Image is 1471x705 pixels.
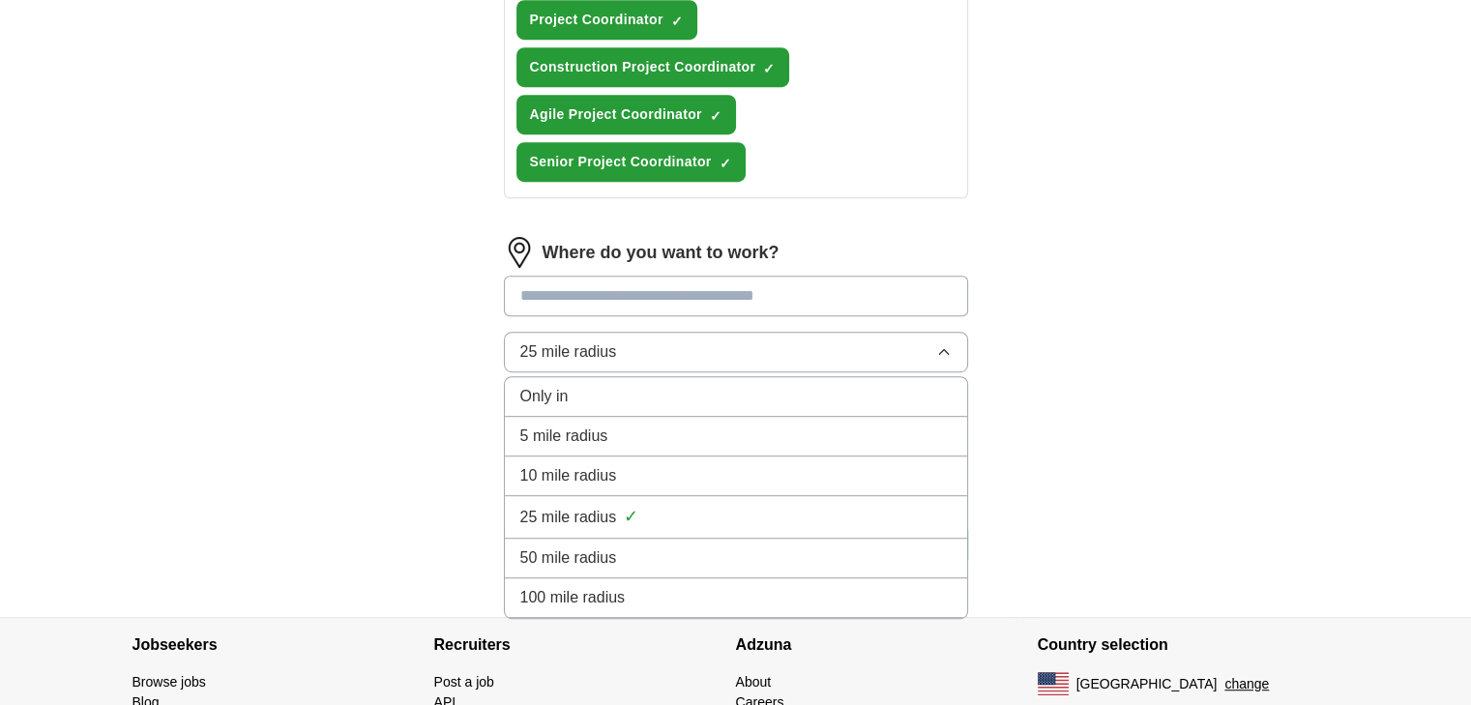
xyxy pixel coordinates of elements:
[543,240,780,266] label: Where do you want to work?
[530,10,663,30] span: Project Coordinator
[1224,674,1269,694] button: change
[763,61,775,76] span: ✓
[530,104,702,125] span: Agile Project Coordinator
[516,95,736,134] button: Agile Project Coordinator✓
[520,546,617,570] span: 50 mile radius
[504,332,968,372] button: 25 mile radius
[132,674,206,690] a: Browse jobs
[720,156,731,171] span: ✓
[671,14,683,29] span: ✓
[520,586,626,609] span: 100 mile radius
[434,674,494,690] a: Post a job
[1038,618,1339,672] h4: Country selection
[1038,672,1069,695] img: US flag
[520,464,617,487] span: 10 mile radius
[624,504,638,530] span: ✓
[530,57,756,77] span: Construction Project Coordinator
[520,340,617,364] span: 25 mile radius
[736,674,772,690] a: About
[516,142,746,182] button: Senior Project Coordinator✓
[530,152,712,172] span: Senior Project Coordinator
[520,385,569,408] span: Only in
[710,108,721,124] span: ✓
[1076,674,1218,694] span: [GEOGRAPHIC_DATA]
[520,506,617,529] span: 25 mile radius
[520,425,608,448] span: 5 mile radius
[504,237,535,268] img: location.png
[516,47,790,87] button: Construction Project Coordinator✓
